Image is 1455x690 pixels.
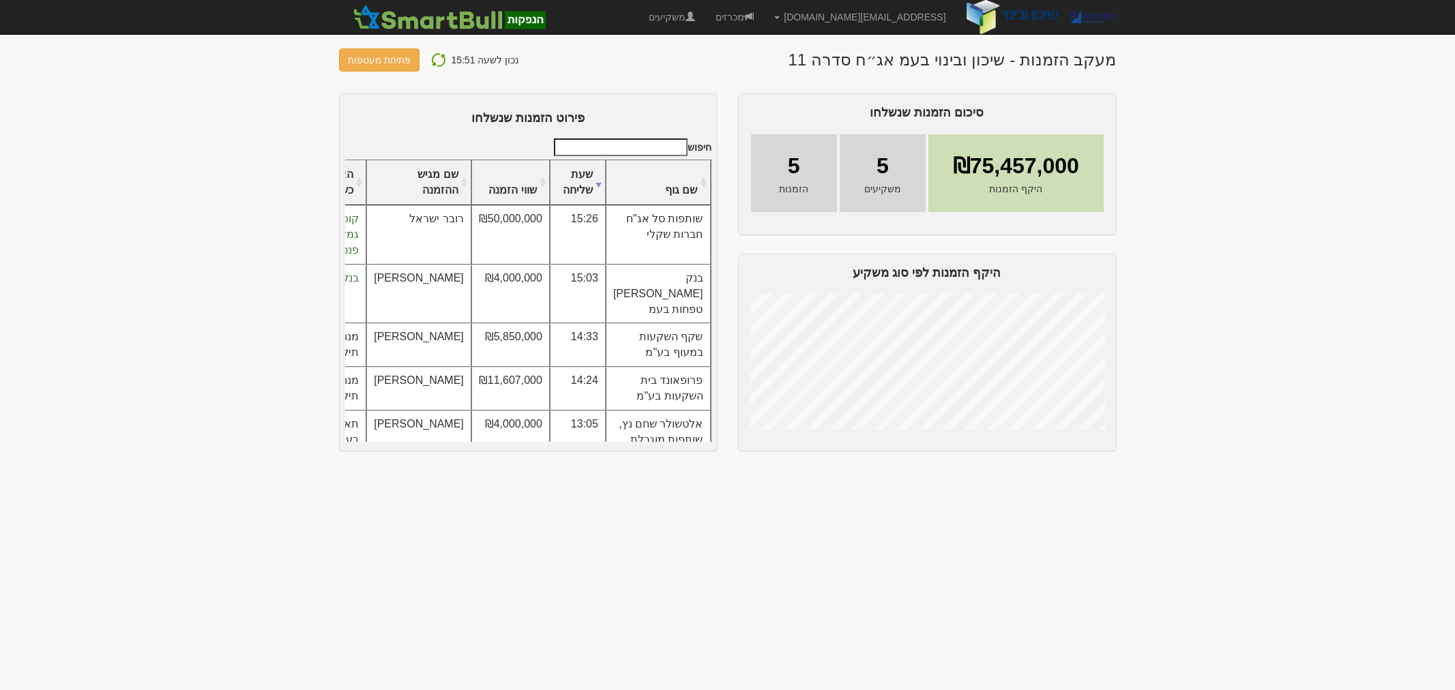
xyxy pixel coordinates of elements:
label: חיפוש [549,138,711,156]
span: ₪75,457,000 [953,151,1079,182]
td: אלטשולר שחם נץ, שותפות מוגבלת [606,410,711,485]
td: [PERSON_NAME] [366,367,471,410]
span: סיכום הזמנות שנשלחו [870,106,984,119]
td: [PERSON_NAME] [366,265,471,324]
span: 5 [788,151,800,182]
td: ₪50,000,000 [471,205,550,265]
th: שווי הזמנה : activate to sort column ascending [471,160,550,206]
img: SmartBull Logo [349,3,550,31]
td: [PERSON_NAME] [366,323,471,367]
th: שם מגיש ההזמנה : activate to sort column ascending [366,160,471,206]
td: ₪11,607,000 [471,367,550,410]
span: הזמנות [779,182,808,196]
span: משקיעים [864,182,901,196]
td: פרופאונד בית השקעות בע"מ [606,367,711,410]
td: 14:33 [550,323,606,367]
span: היקף הזמנות לפי סוג משקיע [853,266,1001,280]
span: בנק [341,272,359,284]
span: פירוט הזמנות שנשלחו [471,111,585,125]
td: ₪4,000,000 [471,410,550,485]
td: ₪4,000,000 [471,265,550,324]
p: נכון לשעה 15:51 [451,51,519,69]
span: 5 [877,151,889,182]
td: 15:26 [550,205,606,265]
td: שקף השקעות במעוף בע"מ [606,323,711,367]
input: חיפוש [554,138,688,156]
span: היקף הזמנות [989,182,1042,196]
span: מנהל תיקים [331,374,359,402]
td: 13:05 [550,410,606,485]
td: ₪5,850,000 [471,323,550,367]
td: בנק [PERSON_NAME] טפחות בעמ [606,265,711,324]
th: שעת שליחה : activate to sort column ascending [550,160,606,206]
img: refresh-icon.png [430,52,447,68]
span: מנהל תיקים [331,331,359,358]
td: 15:03 [550,265,606,324]
td: [PERSON_NAME] [366,410,471,485]
td: 14:24 [550,367,606,410]
td: שותפות סל אג"ח חברות שקלי [606,205,711,265]
td: רובר ישראל [366,205,471,265]
th: שם גוף : activate to sort column ascending [606,160,711,206]
h1: מעקב הזמנות - שיכון ובינוי בעמ אג״ח סדרה 11 [788,51,1116,69]
button: פתיחת מעטפות [339,48,420,72]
